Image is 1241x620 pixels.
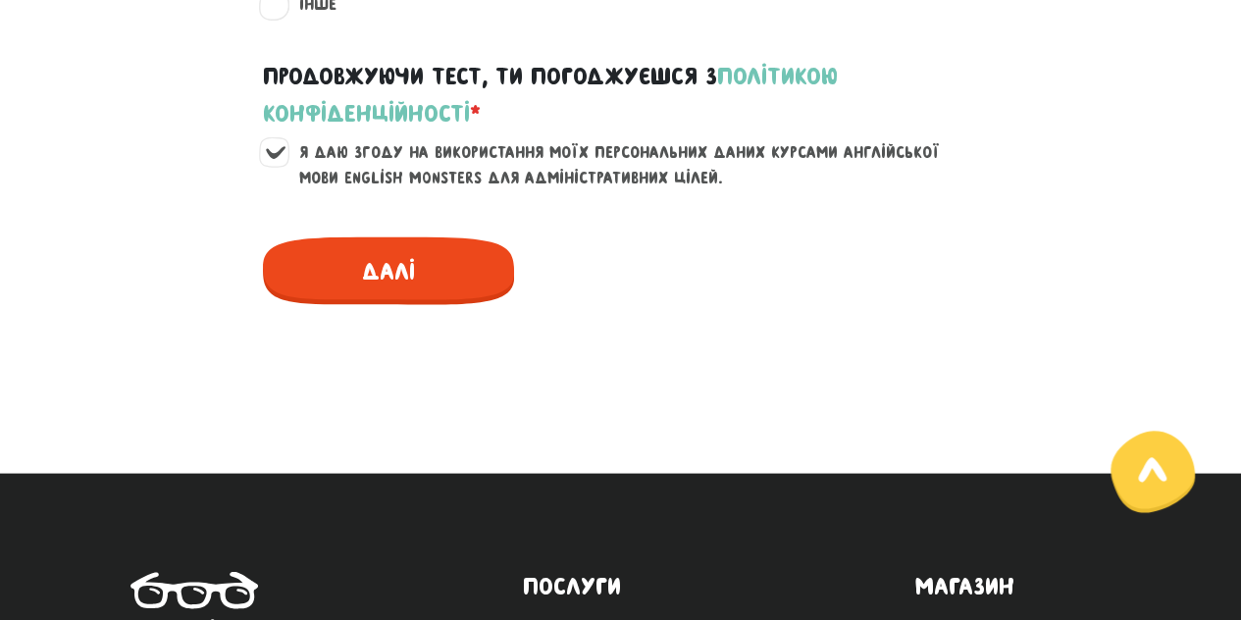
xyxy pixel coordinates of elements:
a: Магазин [915,571,1112,599]
a: політикою конфіденційності [263,62,838,126]
a: Послуги [523,571,679,599]
label: Продовжуючи тест, ти погоджуєшся з [263,57,979,132]
span: Далі [263,236,514,304]
label: Я даю згоду на використання моїх персональних даних курсами англійської мови English Monsters для... [283,139,983,189]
